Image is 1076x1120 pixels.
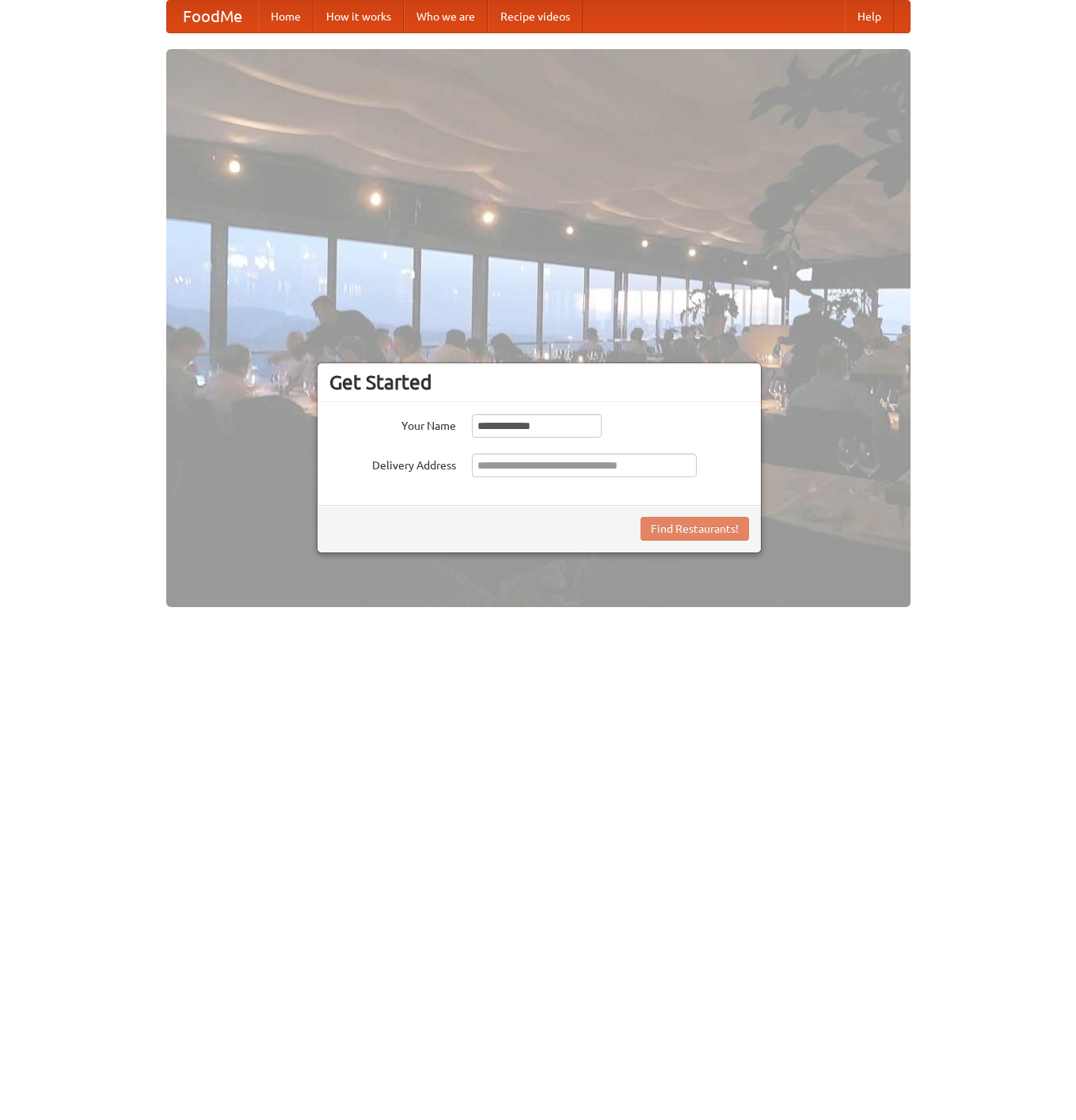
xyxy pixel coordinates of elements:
[404,1,488,32] a: Who we are
[329,454,456,473] label: Delivery Address
[329,414,456,434] label: Your Name
[641,517,749,541] button: Find Restaurants!
[258,1,314,32] a: Home
[488,1,583,32] a: Recipe videos
[845,1,894,32] a: Help
[329,370,749,394] h3: Get Started
[167,1,258,32] a: FoodMe
[314,1,404,32] a: How it works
